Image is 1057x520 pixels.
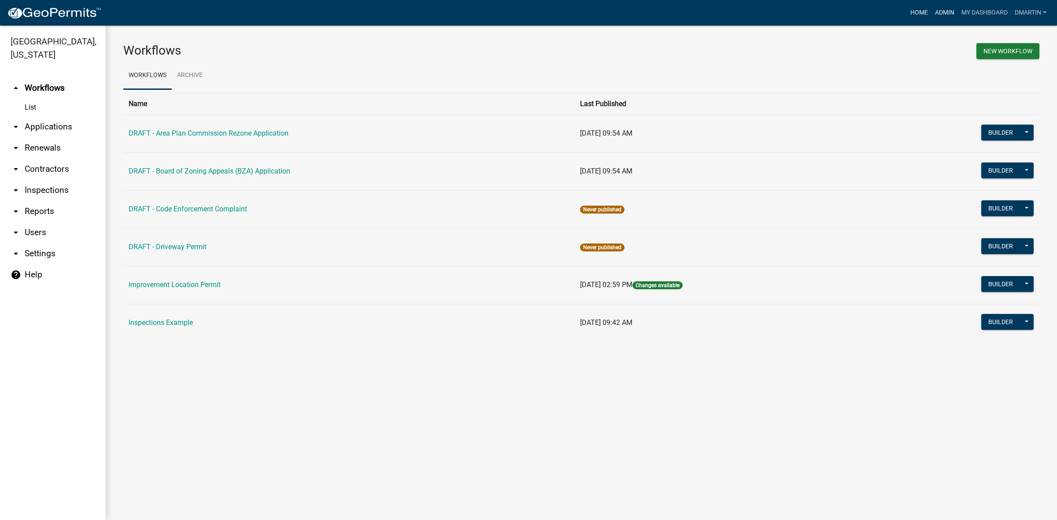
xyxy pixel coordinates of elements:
a: DRAFT - Board of Zoning Appeals (BZA) Application [129,167,290,175]
th: Last Published [575,93,872,114]
button: Builder [981,238,1020,254]
span: Changes available [632,281,683,289]
span: [DATE] 09:54 AM [580,129,632,137]
a: DRAFT - Code Enforcement Complaint [129,205,247,213]
i: help [11,269,21,280]
i: arrow_drop_down [11,248,21,259]
span: [DATE] 09:54 AM [580,167,632,175]
a: DRAFT - Area Plan Commission Rezone Application [129,129,288,137]
a: Improvement Location Permit [129,280,221,289]
button: New Workflow [976,43,1039,59]
th: Name [123,93,575,114]
i: arrow_drop_down [11,206,21,217]
h3: Workflows [123,43,575,58]
i: arrow_drop_down [11,164,21,174]
span: [DATE] 09:42 AM [580,318,632,327]
i: arrow_drop_down [11,227,21,238]
a: dmartin [1011,4,1050,21]
i: arrow_drop_up [11,83,21,93]
a: Workflows [123,62,172,90]
button: Builder [981,276,1020,292]
i: arrow_drop_down [11,185,21,195]
i: arrow_drop_down [11,122,21,132]
a: DRAFT - Driveway Permit [129,243,207,251]
button: Builder [981,125,1020,140]
a: My Dashboard [958,4,1011,21]
a: Home [907,4,931,21]
span: Never published [580,243,625,251]
a: Archive [172,62,208,90]
button: Builder [981,314,1020,330]
a: Admin [931,4,958,21]
span: Never published [580,206,625,214]
i: arrow_drop_down [11,143,21,153]
span: [DATE] 02:59 PM [580,280,632,289]
button: Builder [981,200,1020,216]
button: Builder [981,162,1020,178]
a: Inspections Example [129,318,193,327]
